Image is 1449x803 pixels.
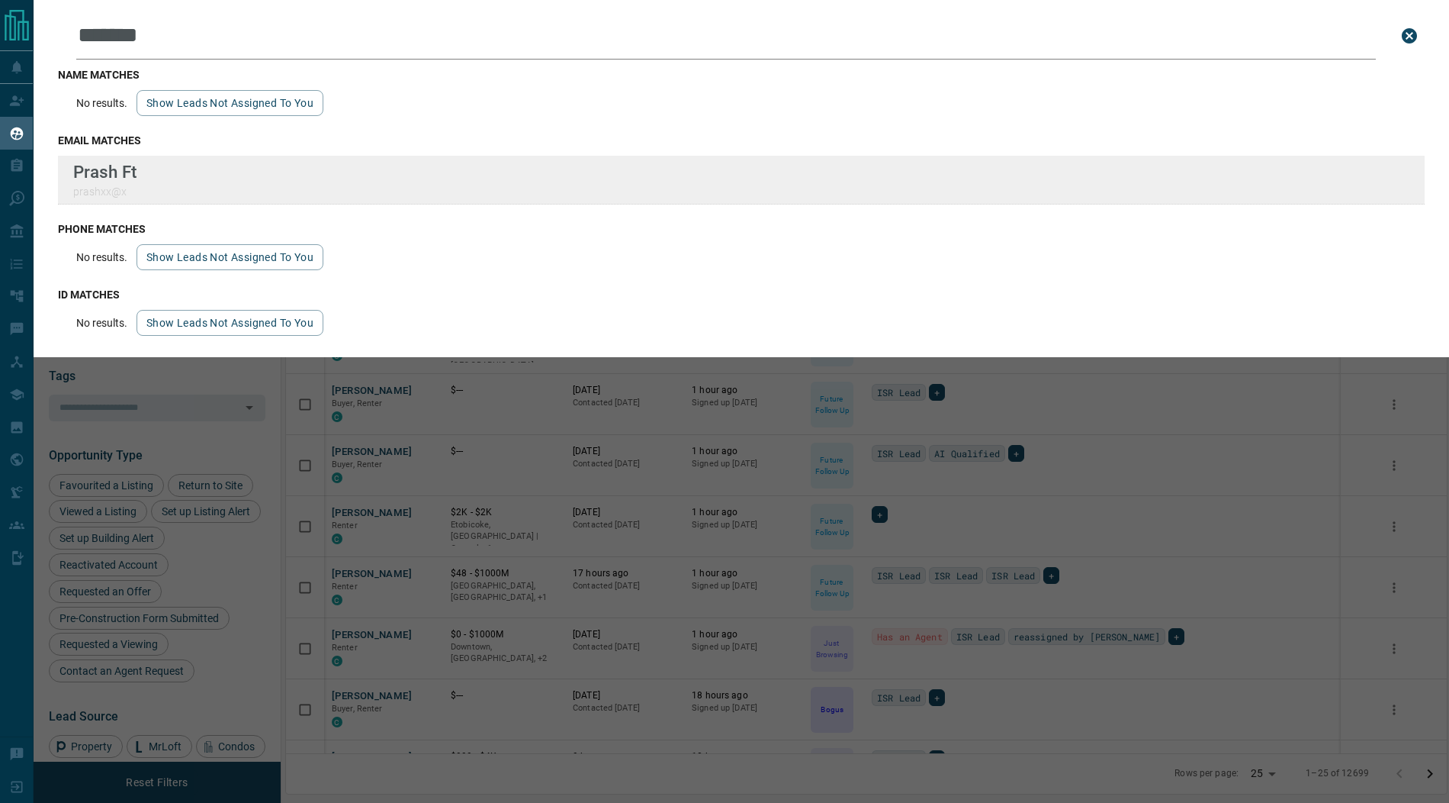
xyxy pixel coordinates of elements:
p: No results. [76,317,127,329]
button: close search bar [1394,21,1425,51]
p: No results. [76,251,127,263]
button: show leads not assigned to you [137,244,323,270]
p: prashxx@x [73,185,137,198]
h3: id matches [58,289,1425,301]
h3: email matches [58,134,1425,147]
h3: phone matches [58,223,1425,235]
p: Prash Ft [73,162,137,182]
button: show leads not assigned to you [137,90,323,116]
h3: name matches [58,69,1425,81]
p: No results. [76,97,127,109]
button: show leads not assigned to you [137,310,323,336]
